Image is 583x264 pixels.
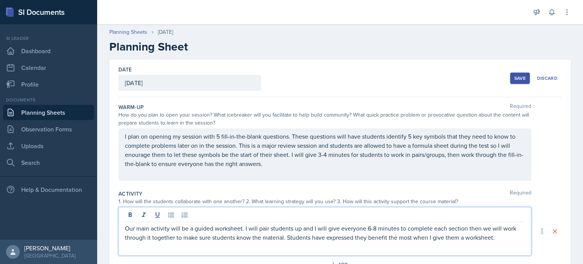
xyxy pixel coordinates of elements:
p: Our main activity will be a guided worksheet. I will pair students up and I will give everyone 6-... [125,224,525,242]
div: Documents [3,96,94,103]
a: Search [3,155,94,170]
label: Activity [118,190,143,198]
button: Save [510,73,530,84]
div: [DATE] [158,28,173,36]
a: Dashboard [3,43,94,58]
div: 1. How will the students collaborate with one another? 2. What learning strategy will you use? 3.... [118,198,531,206]
div: Save [514,75,526,81]
button: Discard [533,73,562,84]
div: Discard [537,75,558,81]
a: Observation Forms [3,122,94,137]
span: Required [510,190,531,198]
p: I plan on opening my session with 5 fill-in-the-blank questions. These questions will have studen... [125,132,525,168]
div: How do you plan to open your session? What icebreaker will you facilitate to help build community... [118,111,531,127]
a: Planning Sheets [109,28,147,36]
div: Help & Documentation [3,182,94,197]
h2: Planning Sheet [109,40,571,54]
div: [PERSON_NAME] [24,244,76,252]
div: Si leader [3,35,94,42]
a: Uploads [3,138,94,153]
label: Date [118,66,132,73]
a: Calendar [3,60,94,75]
span: Required [510,103,531,111]
a: Planning Sheets [3,105,94,120]
label: Warm-Up [118,103,144,111]
div: [GEOGRAPHIC_DATA] [24,252,76,259]
a: Profile [3,77,94,92]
